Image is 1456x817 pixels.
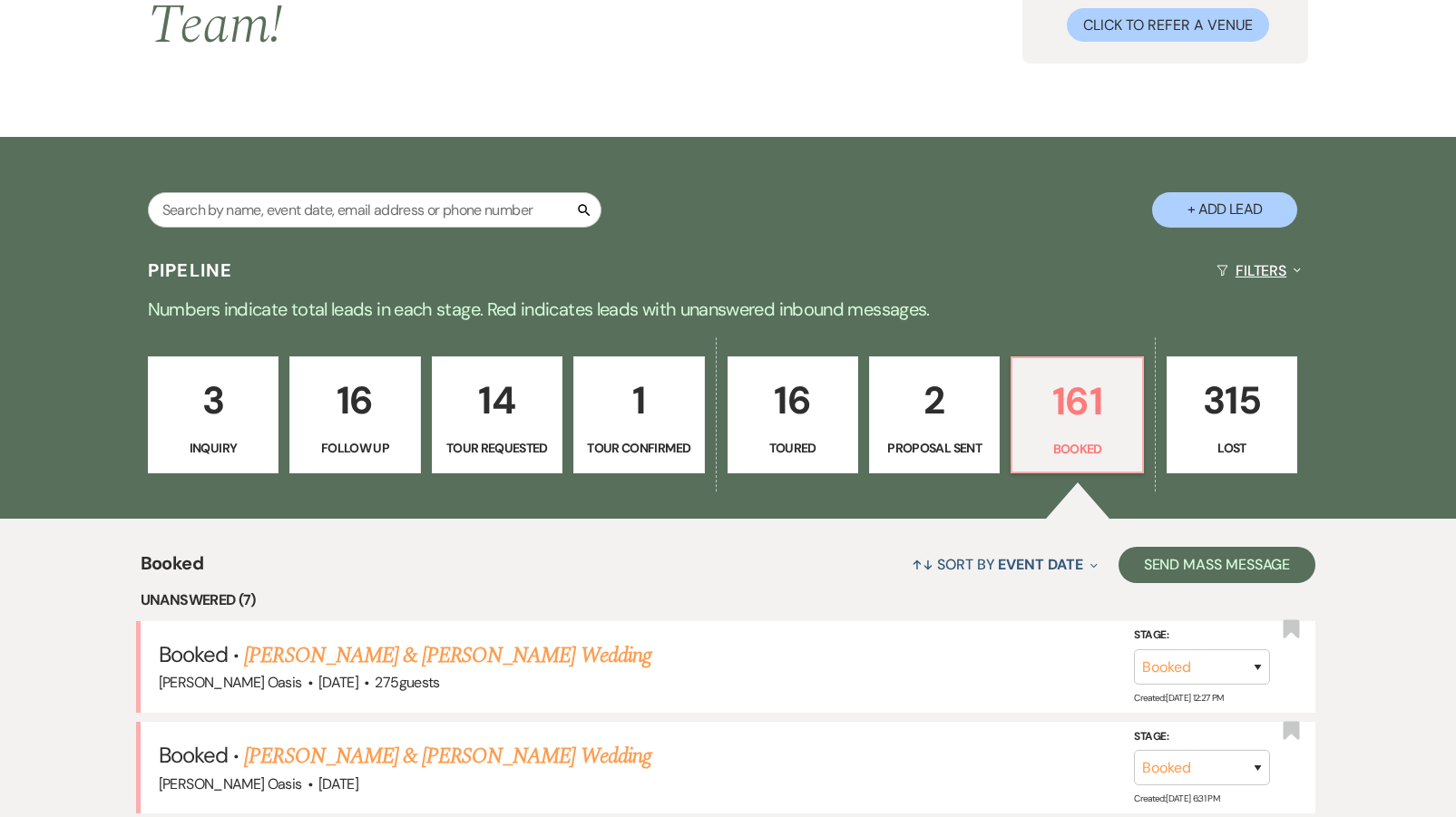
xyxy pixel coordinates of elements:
p: Booked [1023,439,1130,459]
a: [PERSON_NAME] & [PERSON_NAME] Wedding [244,740,650,773]
button: + Add Lead [1152,192,1297,228]
input: Search by name, event date, email address or phone number [148,192,601,228]
a: 315Lost [1167,356,1297,474]
p: Lost [1178,438,1285,458]
p: Inquiry [160,438,267,458]
button: Send Mass Message [1119,547,1316,583]
p: Proposal Sent [881,438,988,458]
a: 2Proposal Sent [869,356,1000,474]
p: 16 [301,370,408,431]
label: Stage: [1134,626,1270,646]
a: 16Follow Up [289,356,420,474]
li: Unanswered (7) [141,588,1316,612]
p: Tour Confirmed [585,438,692,458]
p: 1 [585,370,692,431]
p: Follow Up [301,438,408,458]
p: 161 [1023,371,1130,432]
label: Stage: [1134,727,1270,747]
p: Toured [739,438,846,458]
span: [PERSON_NAME] Oasis [159,673,302,692]
span: Booked [159,741,228,769]
p: Numbers indicate total leads in each stage. Red indicates leads with unanswered inbound messages. [75,295,1382,324]
span: [PERSON_NAME] Oasis [159,774,302,793]
p: 3 [160,370,267,431]
h3: Pipeline [148,258,233,283]
span: 275 guests [375,673,439,692]
a: 16Toured [728,356,858,474]
span: Booked [141,550,203,588]
span: [DATE] [318,774,358,793]
button: Filters [1209,247,1308,295]
span: [DATE] [318,673,358,692]
a: 161Booked [1011,356,1143,474]
span: ↑↓ [912,555,933,574]
span: Event Date [998,555,1082,574]
button: Sort By Event Date [904,540,1104,588]
p: 315 [1178,370,1285,431]
p: 14 [444,370,551,431]
a: 14Tour Requested [432,356,562,474]
a: 3Inquiry [148,356,278,474]
a: [PERSON_NAME] & [PERSON_NAME] Wedding [244,639,650,672]
span: Booked [159,640,228,668]
span: Created: [DATE] 12:27 PM [1134,692,1223,704]
p: 2 [881,370,988,431]
p: Tour Requested [444,438,551,458]
p: 16 [739,370,846,431]
button: Click to Refer a Venue [1067,8,1269,42]
a: 1Tour Confirmed [573,356,704,474]
span: Created: [DATE] 6:31 PM [1134,793,1219,804]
